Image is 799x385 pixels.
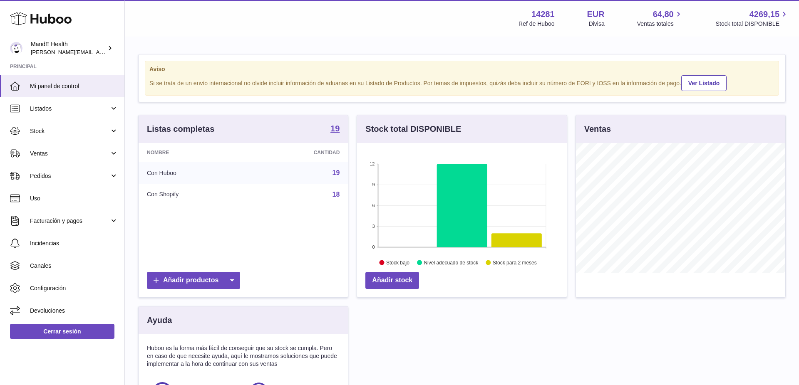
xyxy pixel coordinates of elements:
[250,143,348,162] th: Cantidad
[149,74,774,91] div: Si se trata de un envío internacional no olvide incluir información de aduanas en su Listado de P...
[139,143,250,162] th: Nombre
[330,124,340,134] a: 19
[330,124,340,133] strong: 19
[30,217,109,225] span: Facturación y pagos
[584,123,611,135] h3: Ventas
[372,244,375,249] text: 0
[365,272,419,289] a: Añadir stock
[372,203,375,208] text: 6
[30,172,109,180] span: Pedidos
[30,127,109,135] span: Stock
[333,191,340,198] a: 18
[365,123,461,135] h3: Stock total DISPONIBLE
[519,20,554,28] div: Ref de Huboo
[10,42,22,54] img: luis.mendieta@mandehealth.com
[681,75,727,91] a: Ver Listado
[139,184,250,205] td: Con Shopify
[424,260,479,266] text: Nivel adecuado de stock
[370,161,375,166] text: 12
[531,9,555,20] strong: 14281
[372,224,375,229] text: 3
[30,307,118,315] span: Devoluciones
[589,20,605,28] div: Divisa
[147,315,172,326] h3: Ayuda
[30,284,118,292] span: Configuración
[30,105,109,113] span: Listados
[31,40,106,56] div: MandE Health
[30,262,118,270] span: Canales
[30,239,118,247] span: Incidencias
[493,260,537,266] text: Stock para 2 meses
[30,195,118,202] span: Uso
[637,20,683,28] span: Ventas totales
[716,9,789,28] a: 4269,15 Stock total DISPONIBLE
[372,182,375,187] text: 9
[149,65,774,73] strong: Aviso
[139,162,250,184] td: Con Huboo
[749,9,779,20] span: 4269,15
[386,260,409,266] text: Stock bajo
[30,150,109,158] span: Ventas
[716,20,789,28] span: Stock total DISPONIBLE
[333,169,340,176] a: 19
[30,82,118,90] span: Mi panel de control
[147,272,240,289] a: Añadir productos
[653,9,674,20] span: 64,80
[10,324,114,339] a: Cerrar sesión
[31,49,211,55] span: [PERSON_NAME][EMAIL_ADDRESS][PERSON_NAME][DOMAIN_NAME]
[147,123,214,135] h3: Listas completas
[587,9,605,20] strong: EUR
[147,344,340,368] p: Huboo es la forma más fácil de conseguir que su stock se cumpla. Pero en caso de que necesite ayu...
[637,9,683,28] a: 64,80 Ventas totales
